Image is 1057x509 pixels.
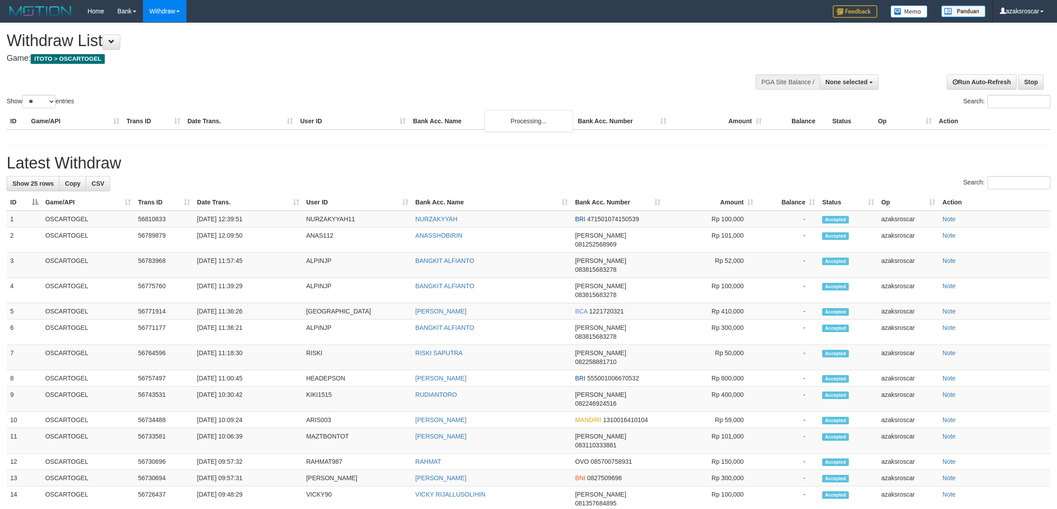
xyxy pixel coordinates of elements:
th: Op [875,113,935,129]
td: - [757,253,819,278]
td: [DATE] 11:57:45 [194,253,303,278]
a: Note [942,433,956,440]
span: Copy 082258881710 to clipboard [575,358,616,365]
td: - [757,303,819,320]
div: Processing... [484,110,573,132]
th: Bank Acc. Name: activate to sort column ascending [412,194,572,211]
td: 7 [7,345,42,370]
td: azaksroscar [878,227,939,253]
td: - [757,211,819,227]
span: CSV [91,180,104,187]
td: azaksroscar [878,303,939,320]
span: Accepted [822,325,849,332]
td: 4 [7,278,42,303]
a: ANASSHOBIRIN [416,232,463,239]
td: 12 [7,454,42,470]
span: Accepted [822,458,849,466]
td: azaksroscar [878,320,939,345]
th: Amount [670,113,765,129]
span: [PERSON_NAME] [575,324,626,331]
td: Rp 59,000 [664,412,757,428]
a: Note [942,324,956,331]
th: Bank Acc. Name [409,113,574,129]
td: [GEOGRAPHIC_DATA] [303,303,412,320]
td: 3 [7,253,42,278]
td: Rp 50,000 [664,345,757,370]
td: 8 [7,370,42,387]
td: OSCARTOGEL [42,454,135,470]
td: OSCARTOGEL [42,370,135,387]
img: Feedback.jpg [833,5,877,18]
button: None selected [819,74,879,90]
span: Accepted [822,350,849,357]
div: PGA Site Balance / [756,74,819,90]
td: Rp 100,000 [664,211,757,227]
a: RAHMAT [416,458,441,465]
th: Date Trans.: activate to sort column ascending [194,194,303,211]
a: Note [942,474,956,482]
td: [DATE] 09:57:31 [194,470,303,486]
span: Copy 081252568969 to clipboard [575,241,616,248]
a: NURZAKYYAH [416,215,458,223]
td: ALPINJP [303,278,412,303]
th: ID: activate to sort column descending [7,194,42,211]
a: Note [942,391,956,398]
td: Rp 300,000 [664,470,757,486]
span: Copy 0827509698 to clipboard [587,474,622,482]
td: azaksroscar [878,211,939,227]
span: Copy 083815683278 to clipboard [575,291,616,298]
a: [PERSON_NAME] [416,375,467,382]
td: [PERSON_NAME] [303,470,412,486]
td: NURZAKYYAH11 [303,211,412,227]
a: [PERSON_NAME] [416,416,467,423]
td: OSCARTOGEL [42,211,135,227]
a: RISKI SAPUTRA [416,349,463,356]
td: - [757,470,819,486]
th: Status: activate to sort column ascending [819,194,878,211]
td: OSCARTOGEL [42,253,135,278]
td: [DATE] 12:09:50 [194,227,303,253]
td: ANAS112 [303,227,412,253]
td: 56730694 [135,470,194,486]
td: 56764596 [135,345,194,370]
h4: Game: [7,54,696,63]
th: User ID: activate to sort column ascending [303,194,412,211]
td: azaksroscar [878,454,939,470]
td: ALPINJP [303,253,412,278]
input: Search: [987,176,1050,189]
input: Search: [987,95,1050,108]
a: Note [942,215,956,223]
span: Accepted [822,283,849,290]
td: OSCARTOGEL [42,227,135,253]
td: ARIS003 [303,412,412,428]
td: Rp 101,000 [664,428,757,454]
td: - [757,278,819,303]
th: Status [829,113,875,129]
th: Amount: activate to sort column ascending [664,194,757,211]
td: azaksroscar [878,345,939,370]
td: - [757,227,819,253]
a: Note [942,458,956,465]
td: 9 [7,387,42,412]
td: - [757,345,819,370]
td: MAZTBONTOT [303,428,412,454]
a: Note [942,282,956,290]
td: ALPINJP [303,320,412,345]
td: 13 [7,470,42,486]
td: Rp 400,000 [664,387,757,412]
td: 56783968 [135,253,194,278]
td: 6 [7,320,42,345]
td: Rp 800,000 [664,370,757,387]
td: azaksroscar [878,370,939,387]
td: 56743531 [135,387,194,412]
a: [PERSON_NAME] [416,474,467,482]
span: Copy 082246924516 to clipboard [575,400,616,407]
span: Copy 471501074150539 to clipboard [587,215,639,223]
td: OSCARTOGEL [42,303,135,320]
td: azaksroscar [878,470,939,486]
td: [DATE] 11:00:45 [194,370,303,387]
a: RUDIANTORO [416,391,457,398]
td: 10 [7,412,42,428]
th: User ID [297,113,409,129]
th: Balance [765,113,829,129]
